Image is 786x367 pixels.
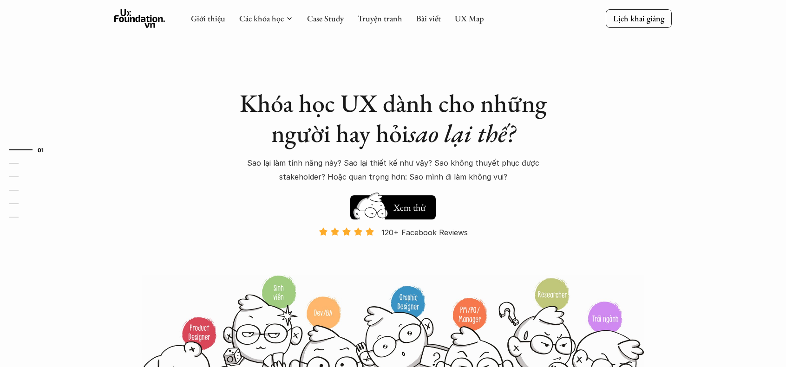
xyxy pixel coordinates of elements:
a: Giới thiệu [191,13,225,24]
a: Truyện tranh [358,13,402,24]
strong: 01 [38,147,44,153]
a: Xem thử [350,191,436,219]
a: Case Study [307,13,344,24]
a: Lịch khai giảng [606,9,672,27]
a: UX Map [455,13,484,24]
p: 120+ Facebook Reviews [381,225,468,239]
a: 01 [9,144,53,155]
em: sao lại thế? [408,117,515,149]
a: Các khóa học [239,13,284,24]
a: 120+ Facebook Reviews [310,227,476,274]
p: Sao lại làm tính năng này? Sao lại thiết kế như vậy? Sao không thuyết phục được stakeholder? Hoặc... [230,156,556,184]
h5: Xem thử [392,201,426,214]
a: Bài viết [416,13,441,24]
p: Lịch khai giảng [613,13,664,24]
h1: Khóa học UX dành cho những người hay hỏi [230,88,556,148]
